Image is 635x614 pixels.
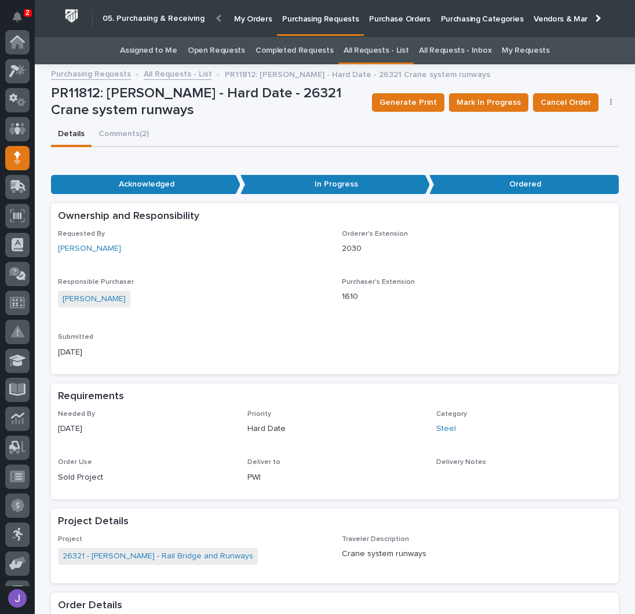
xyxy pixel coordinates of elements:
p: [DATE] [58,346,328,359]
a: 26321 - [PERSON_NAME] - Rail Bridge and Runways [63,550,253,562]
p: PR11812: [PERSON_NAME] - Hard Date - 26321 Crane system runways [51,85,363,119]
button: Cancel Order [533,93,598,112]
button: Details [51,123,92,147]
a: [PERSON_NAME] [63,293,126,305]
h2: Ownership and Responsibility [58,210,199,223]
div: Notifications2 [14,12,30,30]
span: Deliver to [247,459,280,466]
p: Acknowledged [51,175,240,194]
p: 2030 [342,243,612,255]
span: Orderer's Extension [342,231,408,237]
a: Open Requests [188,37,245,64]
p: PR11812: [PERSON_NAME] - Hard Date - 26321 Crane system runways [225,67,490,80]
a: All Requests - List [344,37,408,64]
span: Requested By [58,231,105,237]
span: Mark In Progress [457,96,521,109]
span: Needed By [58,411,95,418]
button: Generate Print [372,93,444,112]
p: Hard Date [247,423,423,435]
img: Workspace Logo [61,5,82,27]
h2: 05. Purchasing & Receiving [103,14,205,24]
span: Category [436,411,467,418]
button: Notifications [5,5,30,29]
a: Completed Requests [256,37,333,64]
button: Mark In Progress [449,93,528,112]
a: Steel [436,423,456,435]
span: Responsible Purchaser [58,279,134,286]
a: My Requests [502,37,550,64]
h2: Project Details [58,516,129,528]
p: Sold Project [58,472,233,484]
span: Purchaser's Extension [342,279,415,286]
a: Assigned to Me [120,37,177,64]
span: Delivery Notes [436,459,486,466]
a: All Requests - Inbox [419,37,491,64]
p: Crane system runways [342,548,612,560]
span: Submitted [58,334,93,341]
h2: Order Details [58,600,122,612]
span: Project [58,536,82,543]
p: 1610 [342,291,612,303]
p: Ordered [429,175,619,194]
span: Traveler Description [342,536,409,543]
span: Cancel Order [541,96,591,109]
span: Generate Print [379,96,437,109]
span: Priority [247,411,271,418]
a: [PERSON_NAME] [58,243,121,255]
a: Purchasing Requests [51,67,131,80]
button: users-avatar [5,586,30,611]
p: [DATE] [58,423,233,435]
p: 2 [25,9,30,17]
p: PWI [247,472,423,484]
h2: Requirements [58,390,124,403]
a: All Requests - List [144,67,212,80]
button: Comments (2) [92,123,156,147]
p: In Progress [240,175,430,194]
span: Order Use [58,459,92,466]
